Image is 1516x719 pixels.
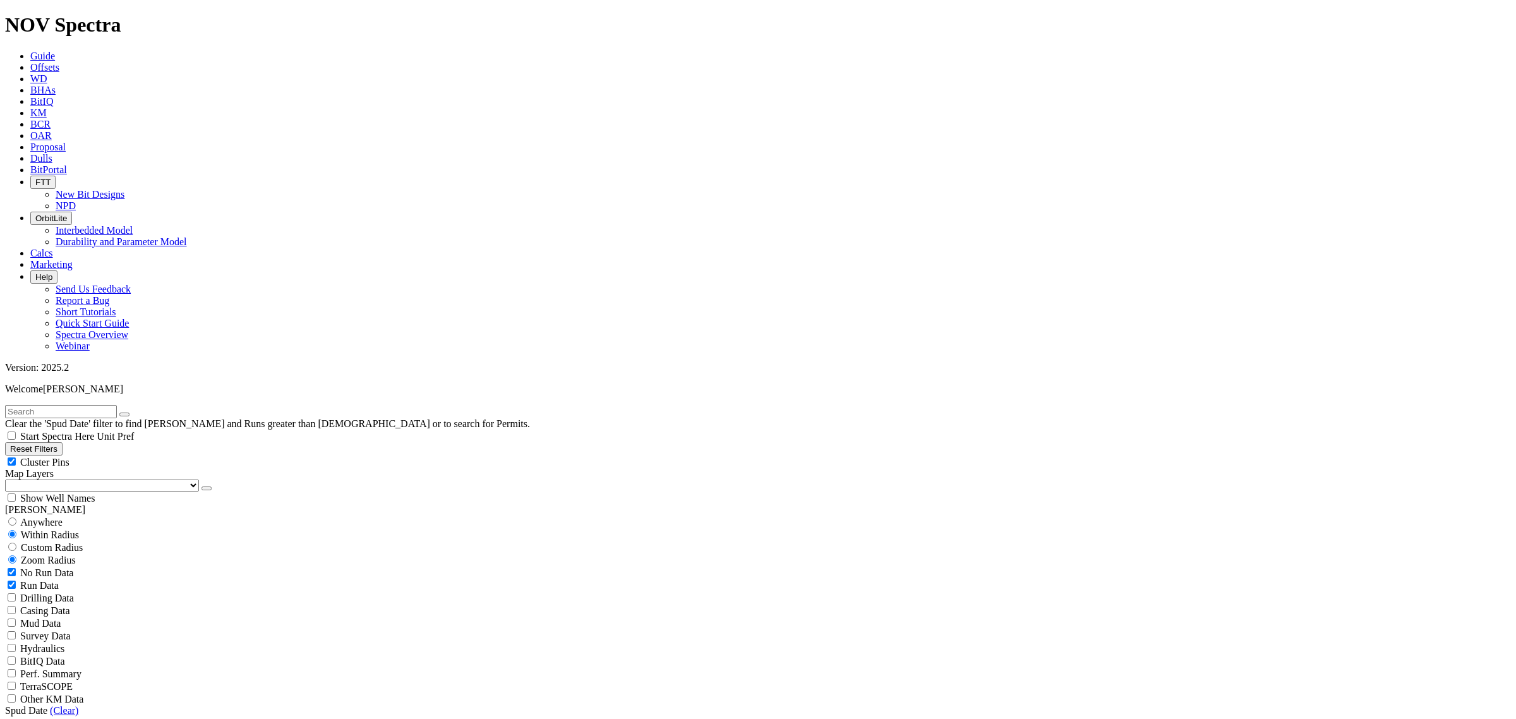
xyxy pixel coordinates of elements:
[30,62,59,73] a: Offsets
[97,431,134,442] span: Unit Pref
[20,656,65,667] span: BitIQ Data
[50,705,78,716] a: (Clear)
[30,153,52,164] a: Dulls
[56,329,128,340] a: Spectra Overview
[30,212,72,225] button: OrbitLite
[20,643,64,654] span: Hydraulics
[30,142,66,152] a: Proposal
[5,667,1511,680] filter-controls-checkbox: Performance Summary
[5,468,54,479] span: Map Layers
[30,51,55,61] a: Guide
[30,164,67,175] a: BitPortal
[5,680,1511,692] filter-controls-checkbox: TerraSCOPE Data
[30,96,53,107] a: BitIQ
[21,542,83,553] span: Custom Radius
[30,130,52,141] a: OAR
[30,176,56,189] button: FTT
[20,668,81,679] span: Perf. Summary
[5,418,530,429] span: Clear the 'Spud Date' filter to find [PERSON_NAME] and Runs greater than [DEMOGRAPHIC_DATA] or to...
[5,705,47,716] span: Spud Date
[20,618,61,629] span: Mud Data
[8,432,16,440] input: Start Spectra Here
[20,694,83,704] span: Other KM Data
[56,341,90,351] a: Webinar
[56,284,131,294] a: Send Us Feedback
[20,493,95,504] span: Show Well Names
[43,384,123,394] span: [PERSON_NAME]
[20,567,73,578] span: No Run Data
[5,13,1511,37] h1: NOV Spectra
[35,272,52,282] span: Help
[30,73,47,84] a: WD
[30,248,53,258] a: Calcs
[20,431,94,442] span: Start Spectra Here
[20,457,69,468] span: Cluster Pins
[35,178,51,187] span: FTT
[5,504,1511,516] div: [PERSON_NAME]
[56,306,116,317] a: Short Tutorials
[20,605,70,616] span: Casing Data
[30,85,56,95] a: BHAs
[5,442,63,456] button: Reset Filters
[35,214,67,223] span: OrbitLite
[5,362,1511,373] div: Version: 2025.2
[20,580,59,591] span: Run Data
[5,692,1511,705] filter-controls-checkbox: TerraSCOPE Data
[5,384,1511,395] p: Welcome
[30,259,73,270] a: Marketing
[20,517,63,528] span: Anywhere
[20,593,74,603] span: Drilling Data
[56,200,76,211] a: NPD
[56,318,129,329] a: Quick Start Guide
[56,225,133,236] a: Interbedded Model
[30,107,47,118] a: KM
[21,529,79,540] span: Within Radius
[30,270,57,284] button: Help
[56,189,124,200] a: New Bit Designs
[56,236,187,247] a: Durability and Parameter Model
[30,119,51,130] a: BCR
[5,642,1511,655] filter-controls-checkbox: Hydraulics Analysis
[5,405,117,418] input: Search
[20,631,71,641] span: Survey Data
[20,681,73,692] span: TerraSCOPE
[21,555,76,565] span: Zoom Radius
[56,295,109,306] a: Report a Bug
